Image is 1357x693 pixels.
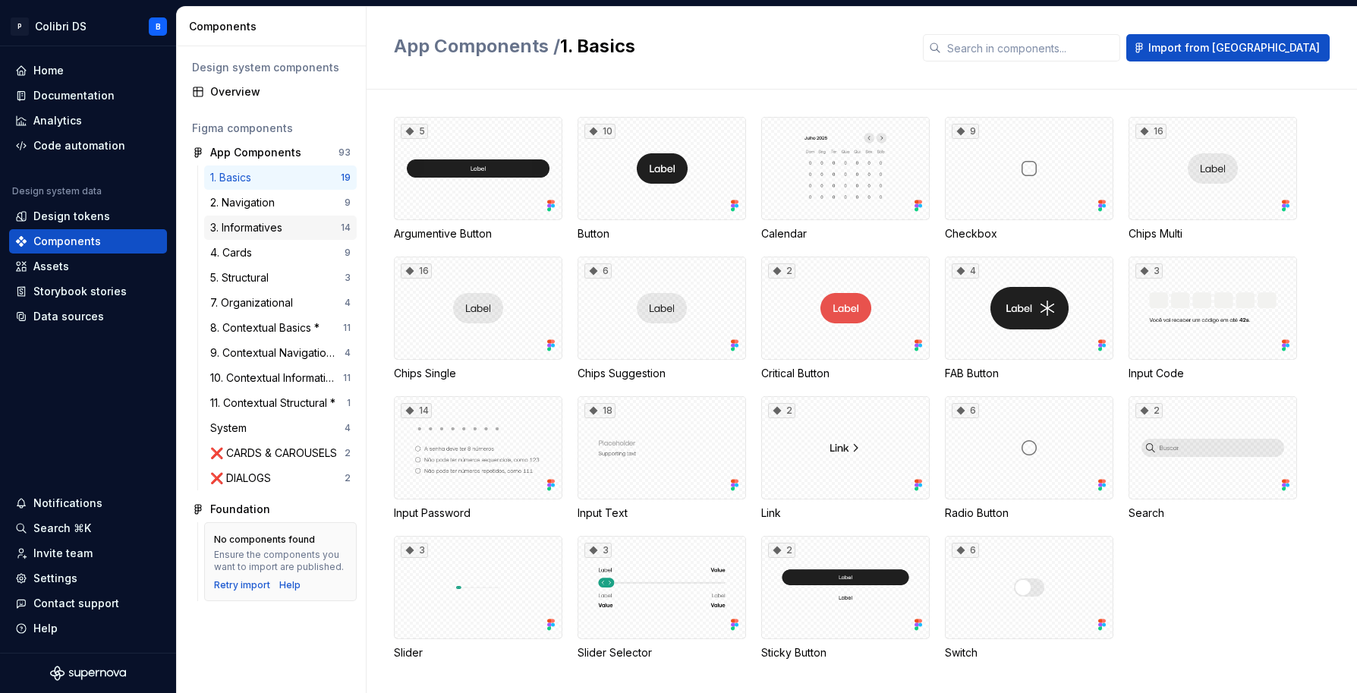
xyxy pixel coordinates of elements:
a: Home [9,58,167,83]
a: Help [279,579,301,591]
div: 11 [343,322,351,334]
div: Design system components [192,60,351,75]
iframe: User feedback survey [1015,386,1357,693]
div: Search ⌘K [33,521,91,536]
div: 3Slider Selector [578,536,746,660]
div: Assets [33,259,69,274]
div: 2Sticky Button [761,536,930,660]
div: Data sources [33,309,104,324]
div: 16Chips Multi [1129,117,1297,241]
div: Button [578,226,746,241]
div: 10Button [578,117,746,241]
div: 9Checkbox [945,117,1113,241]
div: 9 [952,124,979,139]
div: ❌ CARDS & CAROUSELS [210,446,343,461]
a: Foundation [186,497,357,521]
div: Notifications [33,496,102,511]
a: 2. Navigation9 [204,191,357,215]
div: 6 [952,403,979,418]
div: 4 [345,297,351,309]
div: Contact support [33,596,119,611]
div: 4 [952,263,979,279]
a: 9. Contextual Navigation *4 [204,341,357,365]
div: Input Text [578,506,746,521]
div: P [11,17,29,36]
div: 3Input Code [1129,257,1297,381]
div: 5. Structural [210,270,275,285]
div: 18 [584,403,616,418]
button: Retry import [214,579,270,591]
a: Settings [9,566,167,591]
div: Chips Suggestion [578,366,746,381]
div: 2 [345,472,351,484]
div: 16 [1135,124,1167,139]
div: Sticky Button [761,645,930,660]
span: App Components / [394,35,560,57]
div: 18Input Text [578,396,746,521]
div: 6Chips Suggestion [578,257,746,381]
div: 14Input Password [394,396,562,521]
div: 10. Contextual Informatives * [210,370,343,386]
div: 93 [338,146,351,159]
button: Notifications [9,491,167,515]
div: 3 [1135,263,1163,279]
a: Data sources [9,304,167,329]
div: Documentation [33,88,115,103]
div: Settings [33,571,77,586]
button: Search ⌘K [9,516,167,540]
button: Help [9,616,167,641]
div: 11. Contextual Structural * [210,395,342,411]
div: FAB Button [945,366,1113,381]
div: 2Critical Button [761,257,930,381]
div: Colibri DS [35,19,87,34]
div: Slider Selector [578,645,746,660]
div: Analytics [33,113,82,128]
div: Invite team [33,546,93,561]
a: 7. Organizational4 [204,291,357,315]
div: Design system data [12,185,102,197]
div: Overview [210,84,351,99]
a: Design tokens [9,204,167,228]
div: Figma components [192,121,351,136]
div: Radio Button [945,506,1113,521]
div: Argumentive Button [394,226,562,241]
div: 4 [345,347,351,359]
div: 16Chips Single [394,257,562,381]
div: Switch [945,645,1113,660]
div: 6 [952,543,979,558]
a: 5. Structural3 [204,266,357,290]
div: 4 [345,422,351,434]
div: Calendar [761,226,930,241]
div: 16 [401,263,432,279]
button: Contact support [9,591,167,616]
div: B [156,20,161,33]
div: 19 [341,172,351,184]
a: Code automation [9,134,167,158]
div: 7. Organizational [210,295,299,310]
div: 3. Informatives [210,220,288,235]
div: 6Radio Button [945,396,1113,521]
div: Slider [394,645,562,660]
a: ❌ CARDS & CAROUSELS2 [204,441,357,465]
div: Code automation [33,138,125,153]
div: Help [33,621,58,636]
div: No components found [214,534,315,546]
div: 1. Basics [210,170,257,185]
div: 14 [401,403,432,418]
a: 10. Contextual Informatives *11 [204,366,357,390]
div: Ensure the components you want to import are published. [214,549,347,573]
div: Components [33,234,101,249]
a: App Components93 [186,140,357,165]
div: 9 [345,247,351,259]
a: Overview [186,80,357,104]
div: 14 [341,222,351,234]
a: 8. Contextual Basics *11 [204,316,357,340]
div: 3Slider [394,536,562,660]
span: Import from [GEOGRAPHIC_DATA] [1148,40,1320,55]
div: Link [761,506,930,521]
div: 10 [584,124,616,139]
a: Documentation [9,83,167,108]
div: System [210,421,253,436]
div: 6 [584,263,612,279]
